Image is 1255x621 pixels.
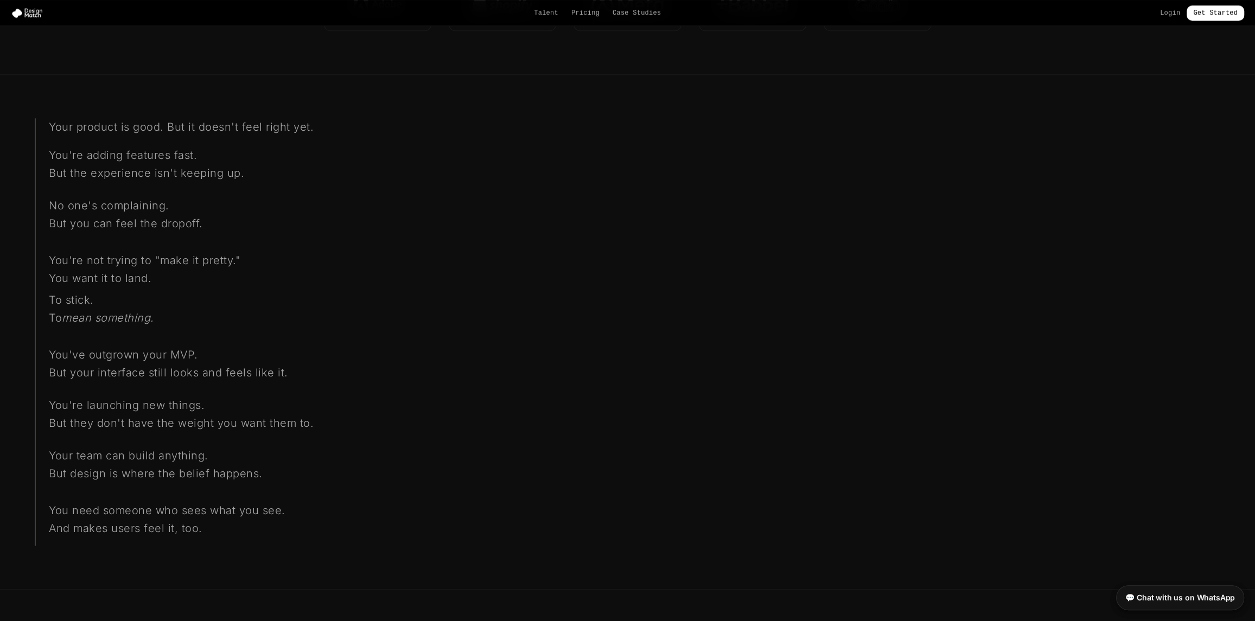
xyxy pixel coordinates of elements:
[49,118,417,136] p: Your product is good. But it doesn't feel right yet.
[49,346,417,364] p: You've outgrown your MVP.
[49,215,417,233] p: But you can feel the dropoff.
[49,520,417,537] p: And makes users feel it, too.
[49,146,417,164] p: You're adding features fast.
[49,364,417,382] p: But your interface still looks and feels like it.
[49,270,417,287] p: You want it to land.
[49,414,417,432] p: But they don't have the weight you want them to.
[49,309,417,327] p: To
[49,447,417,465] p: Your team can build anything.
[1187,5,1244,21] a: Get Started
[1116,585,1244,610] a: 💬 Chat with us on WhatsApp
[49,396,417,414] p: You're launching new things.
[49,252,417,270] p: You're not trying to "make it pretty."
[11,8,48,18] img: Design Match
[613,9,661,17] a: Case Studies
[49,197,417,215] p: No one's complaining.
[1160,9,1180,17] a: Login
[49,502,417,520] p: You need someone who sees what you see.
[571,9,600,17] a: Pricing
[49,465,417,483] p: But design is where the belief happens.
[62,311,154,324] em: mean something.
[534,9,558,17] a: Talent
[49,287,417,309] p: To stick.
[49,164,417,182] p: But the experience isn't keeping up.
